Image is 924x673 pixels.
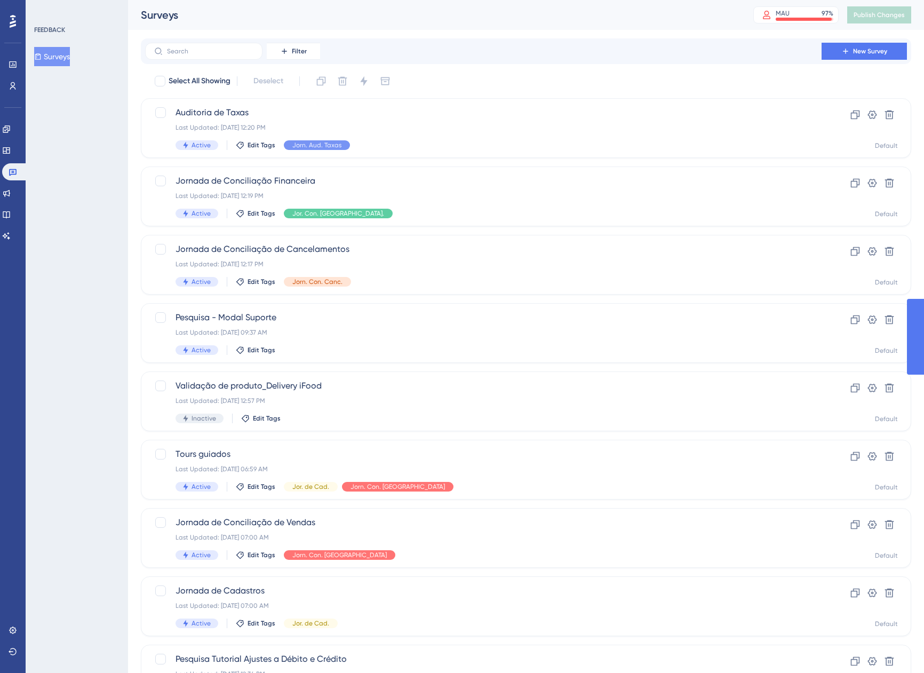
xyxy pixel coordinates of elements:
[176,175,791,187] span: Jornada de Conciliação Financeira
[854,11,905,19] span: Publish Changes
[176,448,791,461] span: Tours guiados
[875,210,898,218] div: Default
[875,551,898,560] div: Default
[192,346,211,354] span: Active
[241,414,281,423] button: Edit Tags
[292,278,342,286] span: Jorn. Con. Canc.
[176,397,791,405] div: Last Updated: [DATE] 12:57 PM
[34,26,65,34] div: FEEDBACK
[236,619,275,628] button: Edit Tags
[176,653,791,666] span: Pesquisa Tutorial Ajustes a Débito e Crédito
[176,106,791,119] span: Auditoria de Taxas
[776,9,790,18] div: MAU
[292,619,329,628] span: Jor. de Cad.
[248,346,275,354] span: Edit Tags
[236,346,275,354] button: Edit Tags
[176,516,791,529] span: Jornada de Conciliação de Vendas
[822,43,907,60] button: New Survey
[292,209,384,218] span: Jor. Con. [GEOGRAPHIC_DATA].
[176,601,791,610] div: Last Updated: [DATE] 07:00 AM
[292,47,307,56] span: Filter
[292,551,387,559] span: Jorn. Con. [GEOGRAPHIC_DATA]
[192,482,211,491] span: Active
[192,551,211,559] span: Active
[192,209,211,218] span: Active
[34,47,70,66] button: Surveys
[253,414,281,423] span: Edit Tags
[248,141,275,149] span: Edit Tags
[875,483,898,492] div: Default
[267,43,320,60] button: Filter
[875,415,898,423] div: Default
[176,260,791,268] div: Last Updated: [DATE] 12:17 PM
[176,584,791,597] span: Jornada de Cadastros
[176,379,791,392] span: Validação de produto_Delivery iFood
[248,619,275,628] span: Edit Tags
[292,141,341,149] span: Jorn. Aud. Taxas
[192,619,211,628] span: Active
[248,482,275,491] span: Edit Tags
[853,47,887,56] span: New Survey
[141,7,727,22] div: Surveys
[248,209,275,218] span: Edit Tags
[875,346,898,355] div: Default
[169,75,230,88] span: Select All Showing
[192,414,216,423] span: Inactive
[176,192,791,200] div: Last Updated: [DATE] 12:19 PM
[176,465,791,473] div: Last Updated: [DATE] 06:59 AM
[192,141,211,149] span: Active
[879,631,911,663] iframe: UserGuiding AI Assistant Launcher
[875,620,898,628] div: Default
[822,9,833,18] div: 97 %
[236,482,275,491] button: Edit Tags
[192,278,211,286] span: Active
[248,278,275,286] span: Edit Tags
[248,551,275,559] span: Edit Tags
[236,209,275,218] button: Edit Tags
[176,311,791,324] span: Pesquisa - Modal Suporte
[351,482,445,491] span: Jorn. Con. [GEOGRAPHIC_DATA]
[236,551,275,559] button: Edit Tags
[292,482,329,491] span: Jor. de Cad.
[236,278,275,286] button: Edit Tags
[847,6,911,23] button: Publish Changes
[253,75,283,88] span: Deselect
[176,123,791,132] div: Last Updated: [DATE] 12:20 PM
[176,533,791,542] div: Last Updated: [DATE] 07:00 AM
[176,243,791,256] span: Jornada de Conciliação de Cancelamentos
[236,141,275,149] button: Edit Tags
[875,278,898,287] div: Default
[176,328,791,337] div: Last Updated: [DATE] 09:37 AM
[167,47,253,55] input: Search
[875,141,898,150] div: Default
[244,72,293,91] button: Deselect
